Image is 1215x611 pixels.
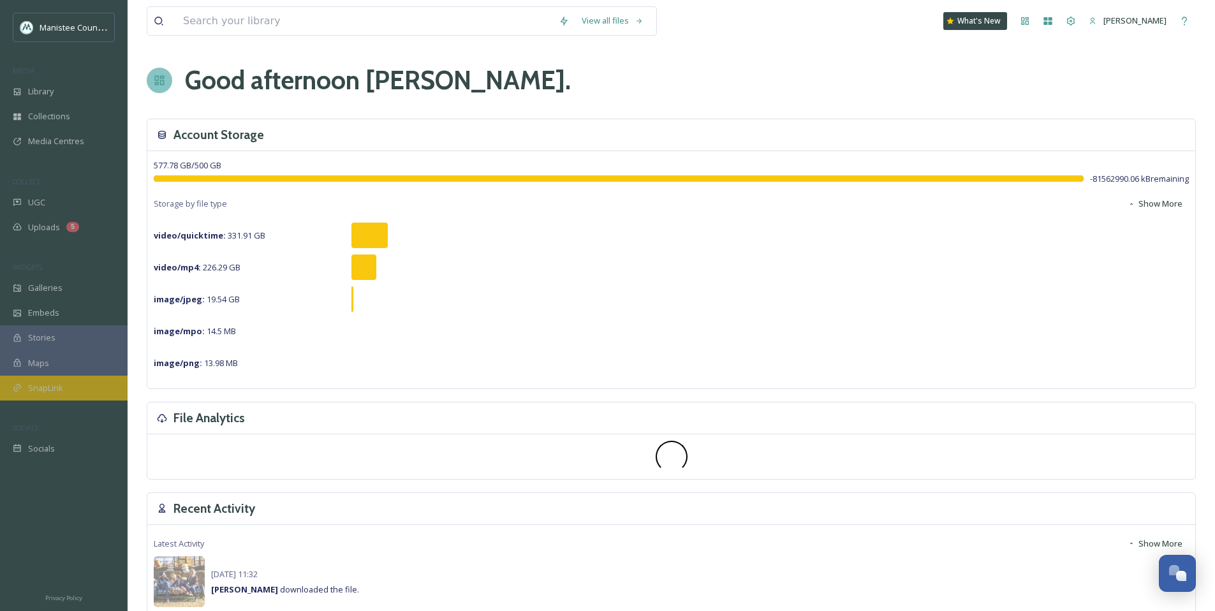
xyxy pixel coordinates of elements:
[13,423,38,432] span: SOCIALS
[154,325,236,337] span: 14.5 MB
[13,66,35,75] span: MEDIA
[28,196,45,209] span: UGC
[28,110,70,122] span: Collections
[211,584,359,595] span: downloaded the file.
[211,568,258,580] span: [DATE] 11:32
[1121,531,1189,556] button: Show More
[1090,173,1189,185] span: -81562990.06 kB remaining
[28,135,84,147] span: Media Centres
[1121,191,1189,216] button: Show More
[173,409,245,427] h3: File Analytics
[177,7,552,35] input: Search your library
[154,357,238,369] span: 13.98 MB
[28,282,63,294] span: Galleries
[28,332,55,344] span: Stories
[154,293,240,305] span: 19.54 GB
[1159,555,1196,592] button: Open Chat
[185,61,571,99] h1: Good afternoon [PERSON_NAME] .
[154,325,205,337] strong: image/mpo :
[154,230,265,241] span: 331.91 GB
[154,556,205,607] img: 8d779005-2ff1-4595-af2c-2737fd8c265a.jpg
[154,230,226,241] strong: video/quicktime :
[154,261,201,273] strong: video/mp4 :
[154,159,221,171] span: 577.78 GB / 500 GB
[13,262,42,272] span: WIDGETS
[1103,15,1167,26] span: [PERSON_NAME]
[154,261,240,273] span: 226.29 GB
[28,357,49,369] span: Maps
[1082,8,1173,33] a: [PERSON_NAME]
[28,443,55,455] span: Socials
[575,8,650,33] a: View all files
[28,221,60,233] span: Uploads
[154,293,205,305] strong: image/jpeg :
[28,85,54,98] span: Library
[66,222,79,232] div: 5
[13,177,40,186] span: COLLECT
[154,357,202,369] strong: image/png :
[28,382,63,394] span: SnapLink
[40,21,137,33] span: Manistee County Tourism
[943,12,1007,30] a: What's New
[45,594,82,602] span: Privacy Policy
[20,21,33,34] img: logo.jpeg
[28,307,59,319] span: Embeds
[173,499,255,518] h3: Recent Activity
[154,198,227,210] span: Storage by file type
[154,538,204,550] span: Latest Activity
[45,589,82,605] a: Privacy Policy
[173,126,264,144] h3: Account Storage
[211,584,278,595] strong: [PERSON_NAME]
